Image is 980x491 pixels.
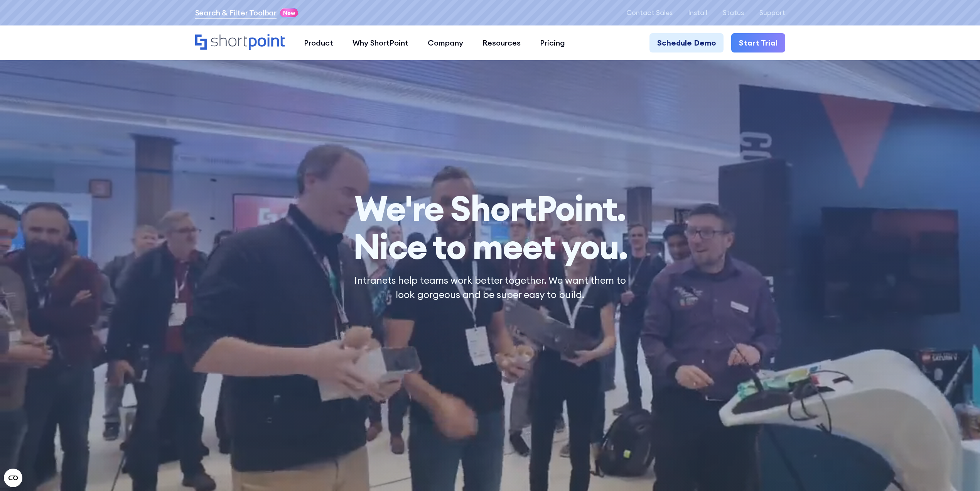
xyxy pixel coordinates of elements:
[941,454,980,491] iframe: Chat Widget
[626,9,673,17] a: Contact Sales
[530,33,575,52] a: Pricing
[343,33,418,52] a: Why ShortPoint
[473,33,530,52] a: Resources
[195,7,277,19] a: Search & Filter Toolbar
[482,37,521,49] div: Resources
[731,33,785,52] a: Start Trial
[347,189,633,266] h1: Nice to meet you.
[347,189,633,227] span: We're ShortPoint.
[649,33,724,52] a: Schedule Demo
[294,33,343,52] a: Product
[759,9,785,17] a: Support
[723,9,744,17] a: Status
[304,37,333,49] div: Product
[540,37,565,49] div: Pricing
[688,9,707,17] a: Install
[353,37,408,49] div: Why ShortPoint
[195,34,285,51] a: Home
[418,33,473,52] a: Company
[428,37,463,49] div: Company
[347,273,633,302] p: Intranets help teams work better together. We want them to look gorgeous and be super easy to build.
[4,469,22,487] button: Open CMP widget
